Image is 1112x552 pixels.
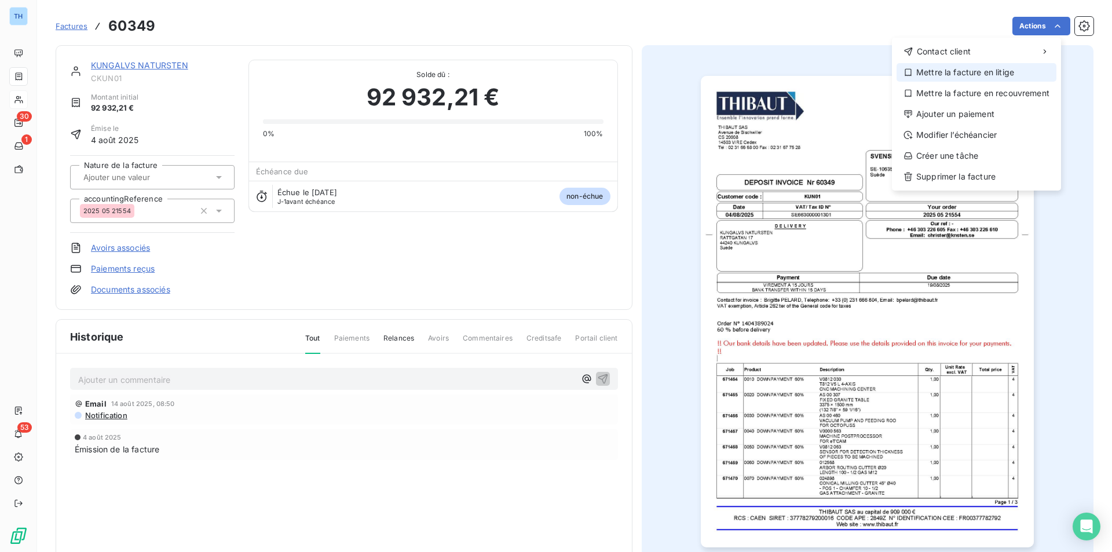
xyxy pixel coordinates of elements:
span: Contact client [917,46,971,57]
div: Créer une tâche [897,147,1056,165]
div: Ajouter un paiement [897,105,1056,123]
div: Modifier l’échéancier [897,126,1056,144]
div: Mettre la facture en litige [897,63,1056,82]
div: Actions [892,38,1061,191]
div: Mettre la facture en recouvrement [897,84,1056,103]
div: Supprimer la facture [897,167,1056,186]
